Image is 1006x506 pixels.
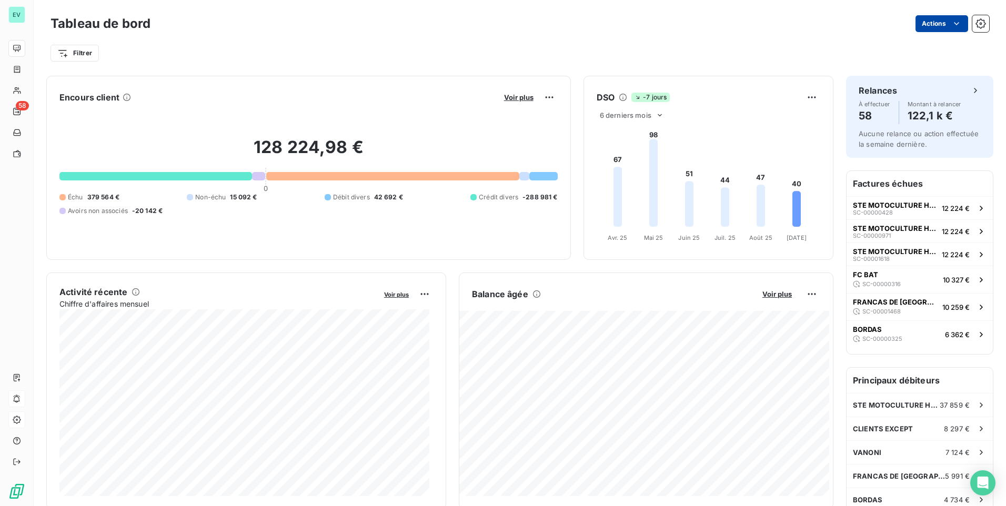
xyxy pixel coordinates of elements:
[847,219,993,242] button: STE MOTOCULTURE HERRIBERRYSC-0000097112 224 €
[374,193,403,202] span: 42 692 €
[862,308,901,315] span: SC-00001468
[8,483,25,500] img: Logo LeanPay
[853,325,882,333] span: BORDAS
[68,206,128,216] span: Avoirs non associés
[862,336,902,342] span: SC-00000325
[847,320,993,348] button: BORDASSC-000003256 362 €
[762,290,792,298] span: Voir plus
[862,281,901,287] span: SC-00000316
[853,401,940,409] span: STE MOTOCULTURE HERRIBERRY
[759,289,795,299] button: Voir plus
[853,201,938,209] span: STE MOTOCULTURE HERRIBERRY
[59,91,119,104] h6: Encours client
[847,171,993,196] h6: Factures échues
[853,247,938,256] span: STE MOTOCULTURE HERRIBERRY
[853,448,881,457] span: VANONI
[853,232,891,239] span: SC-00000971
[787,234,807,241] tspan: [DATE]
[859,84,897,97] h6: Relances
[16,101,29,110] span: 58
[944,495,970,504] span: 4 734 €
[51,14,150,33] h3: Tableau de bord
[942,204,970,212] span: 12 224 €
[908,101,961,107] span: Montant à relancer
[847,196,993,219] button: STE MOTOCULTURE HERRIBERRYSC-0000042812 224 €
[943,276,970,284] span: 10 327 €
[384,291,409,298] span: Voir plus
[859,107,890,124] h4: 58
[608,234,627,241] tspan: Avr. 25
[847,242,993,266] button: STE MOTOCULTURE HERRIBERRYSC-0000161812 224 €
[597,91,615,104] h6: DSO
[501,93,537,102] button: Voir plus
[59,286,127,298] h6: Activité récente
[847,266,993,293] button: FC BATSC-0000031610 327 €
[68,193,83,202] span: Échu
[333,193,370,202] span: Débit divers
[853,424,913,433] span: CLIENTS EXCEPT
[479,193,518,202] span: Crédit divers
[847,368,993,393] h6: Principaux débiteurs
[504,93,534,102] span: Voir plus
[8,6,25,23] div: EV
[945,472,970,480] span: 5 991 €
[853,256,890,262] span: SC-00001618
[942,227,970,236] span: 12 224 €
[678,234,700,241] tspan: Juin 25
[945,330,970,339] span: 6 362 €
[522,193,558,202] span: -288 981 €
[87,193,119,202] span: 379 564 €
[970,470,995,495] div: Open Intercom Messenger
[59,298,377,309] span: Chiffre d'affaires mensuel
[264,184,268,193] span: 0
[847,293,993,320] button: FRANCAS DE [GEOGRAPHIC_DATA]SC-0000146810 259 €
[600,111,651,119] span: 6 derniers mois
[908,107,961,124] h4: 122,1 k €
[195,193,226,202] span: Non-échu
[916,15,968,32] button: Actions
[944,424,970,433] span: 8 297 €
[132,206,163,216] span: -20 142 €
[853,209,893,216] span: SC-00000428
[940,401,970,409] span: 37 859 €
[715,234,736,241] tspan: Juil. 25
[942,250,970,259] span: 12 224 €
[51,45,99,62] button: Filtrer
[853,270,878,279] span: FC BAT
[472,288,528,300] h6: Balance âgée
[59,137,558,168] h2: 128 224,98 €
[859,129,979,148] span: Aucune relance ou action effectuée la semaine dernière.
[945,448,970,457] span: 7 124 €
[853,495,882,504] span: BORDAS
[942,303,970,311] span: 10 259 €
[859,101,890,107] span: À effectuer
[643,234,663,241] tspan: Mai 25
[631,93,670,102] span: -7 jours
[749,234,772,241] tspan: Août 25
[853,298,938,306] span: FRANCAS DE [GEOGRAPHIC_DATA]
[381,289,412,299] button: Voir plus
[230,193,257,202] span: 15 092 €
[853,472,945,480] span: FRANCAS DE [GEOGRAPHIC_DATA]
[853,224,938,232] span: STE MOTOCULTURE HERRIBERRY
